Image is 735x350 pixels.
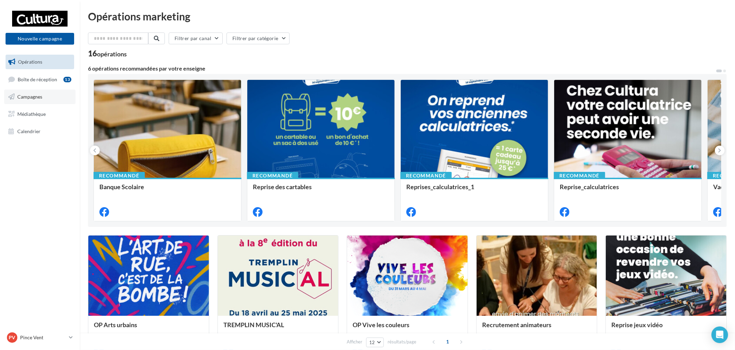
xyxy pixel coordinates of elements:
button: 12 [366,338,384,347]
div: Recommandé [400,172,452,179]
span: TREMPLIN MUSIC'AL [223,321,284,329]
div: Recommandé [247,172,298,179]
button: Nouvelle campagne [6,33,74,45]
button: Filtrer par canal [169,33,223,44]
div: Recommandé [94,172,145,179]
span: Reprise_calculatrices [560,183,619,191]
a: Calendrier [4,124,76,139]
span: OP Vive les couleurs [353,321,409,329]
span: Afficher [347,339,362,345]
span: Calendrier [17,128,41,134]
div: 13 [63,77,71,82]
a: Boîte de réception13 [4,72,76,87]
div: Opérations marketing [88,11,727,21]
a: Campagnes [4,90,76,104]
span: PV [9,334,16,341]
a: Opérations [4,55,76,69]
span: Opérations [18,59,42,65]
span: Campagnes [17,94,42,100]
span: Banque Scolaire [99,183,144,191]
span: résultats/page [388,339,416,345]
span: Reprise des cartables [253,183,312,191]
a: Médiathèque [4,107,76,121]
span: Boîte de réception [18,76,57,82]
span: 12 [369,340,375,345]
a: PV Pince Vent [6,331,74,344]
span: OP Arts urbains [94,321,137,329]
div: Open Intercom Messenger [711,326,728,343]
div: Recommandé [554,172,605,179]
p: Pince Vent [20,334,66,341]
span: Recrutement animateurs [482,321,551,329]
button: Filtrer par catégorie [227,33,290,44]
span: 1 [442,336,453,347]
div: 6 opérations recommandées par votre enseigne [88,66,716,71]
span: Reprise jeux vidéo [611,321,663,329]
span: Médiathèque [17,111,46,117]
div: 16 [88,50,127,57]
div: opérations [97,51,127,57]
span: Reprises_calculatrices_1 [406,183,474,191]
